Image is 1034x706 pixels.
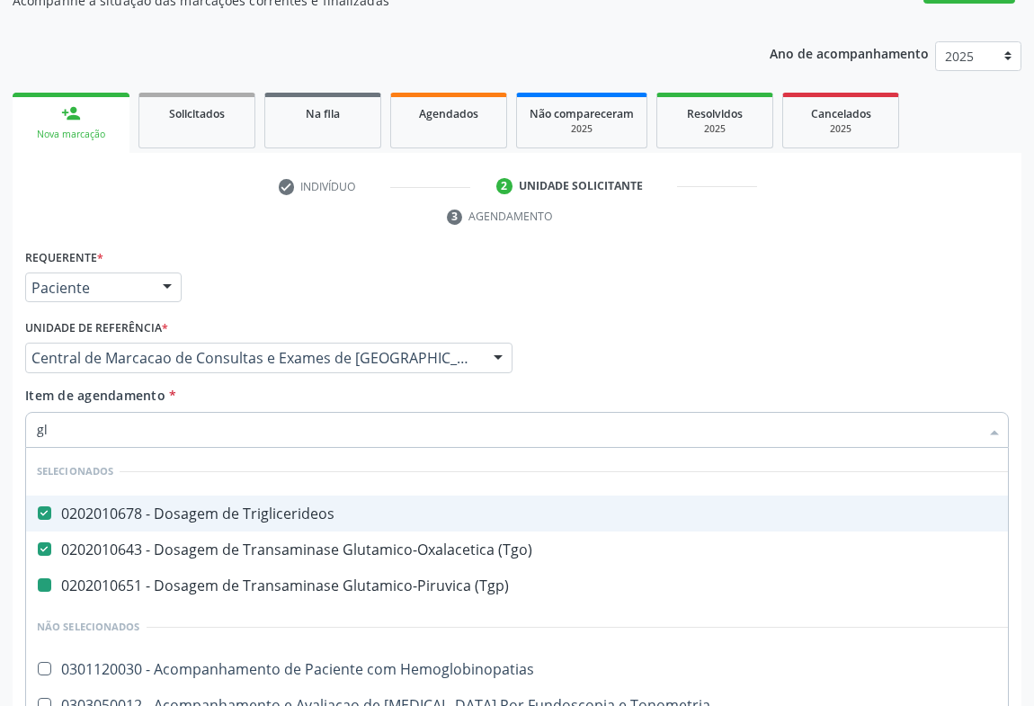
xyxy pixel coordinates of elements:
[25,315,168,343] label: Unidade de referência
[169,106,225,121] span: Solicitados
[796,122,886,136] div: 2025
[25,245,103,273] label: Requerente
[37,412,979,448] input: Buscar por procedimentos
[25,387,165,404] span: Item de agendamento
[811,106,871,121] span: Cancelados
[31,279,145,297] span: Paciente
[25,128,117,141] div: Nova marcação
[61,103,81,123] div: person_add
[496,178,513,194] div: 2
[770,41,929,64] p: Ano de acompanhamento
[306,106,340,121] span: Na fila
[31,349,476,367] span: Central de Marcacao de Consultas e Exames de [GEOGRAPHIC_DATA]
[670,122,760,136] div: 2025
[530,106,634,121] span: Não compareceram
[519,178,643,194] div: Unidade solicitante
[687,106,743,121] span: Resolvidos
[419,106,478,121] span: Agendados
[530,122,634,136] div: 2025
